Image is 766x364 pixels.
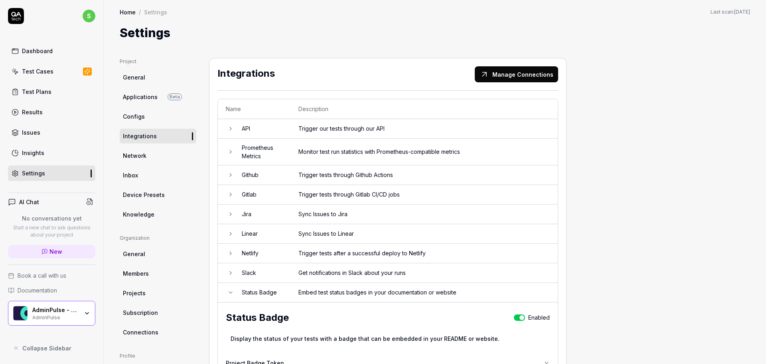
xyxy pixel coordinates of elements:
a: Network [120,148,196,163]
div: Settings [22,169,45,177]
span: s [83,10,95,22]
span: New [49,247,62,256]
a: General [120,70,196,85]
span: Configs [123,112,145,121]
div: Insights [22,149,44,157]
button: s [83,8,95,24]
a: Test Plans [8,84,95,99]
p: No conversations yet [8,214,95,223]
div: Results [22,108,43,116]
a: Documentation [8,286,95,294]
span: Connections [123,328,158,336]
td: Trigger tests after a successful deploy to Netlify [290,244,558,263]
div: Issues [22,128,40,137]
a: Knowledge [120,207,196,222]
a: General [120,247,196,261]
a: Integrations [120,129,196,143]
th: Name [218,99,290,119]
span: Book a call with us [18,271,66,280]
a: Members [120,266,196,281]
td: Trigger tests through Gitlab CI/CD jobs [290,185,558,205]
span: Applications [123,93,158,101]
button: Manage Connections [475,66,558,82]
td: Trigger our tests through our API [290,119,558,139]
span: General [123,250,145,258]
div: Project [120,58,196,65]
td: Linear [234,224,290,244]
h2: Integrations [217,66,472,82]
p: Start a new chat to ask questions about your project [8,224,95,239]
div: / [139,8,141,16]
a: Settings [8,165,95,181]
a: Dashboard [8,43,95,59]
span: Knowledge [123,210,154,219]
td: Slack [234,263,290,283]
td: Get notifications in Slack about your runs [290,263,558,283]
button: Last scan:[DATE] [711,8,750,16]
span: Integrations [123,132,157,140]
span: Enabled [528,313,550,322]
img: AdminPulse - 0475.384.429 Logo [13,306,28,320]
button: AdminPulse - 0475.384.429 LogoAdminPulse - 0475.384.429AdminPulse [8,301,95,326]
td: Trigger tests through Github Actions [290,165,558,185]
span: Last scan: [711,8,750,16]
a: Insights [8,145,95,161]
div: Profile [120,352,196,360]
a: Projects [120,286,196,300]
div: Settings [144,8,167,16]
div: Organization [120,235,196,242]
a: Inbox [120,168,196,183]
h2: Status Badge [226,310,289,325]
button: Enabled [514,314,525,321]
div: Test Cases [22,67,53,76]
span: Projects [123,289,146,297]
td: Status Badge [234,283,290,302]
span: Documentation [18,286,57,294]
div: Test Plans [22,88,51,96]
span: Members [123,269,149,278]
td: Monitor test run statistics with Prometheus-compatible metrics [290,139,558,165]
h4: AI Chat [19,198,39,206]
span: Inbox [123,171,138,179]
td: Gitlab [234,185,290,205]
a: Results [8,104,95,120]
a: Issues [8,125,95,140]
td: Netlify [234,244,290,263]
span: Subscription [123,308,158,317]
a: New [8,245,95,258]
th: Description [290,99,558,119]
a: Configs [120,109,196,124]
time: [DATE] [734,9,750,15]
div: AdminPulse [32,314,79,320]
td: API [234,119,290,139]
div: Display the status of your tests with a badge that can be embedded in your README or website. [231,334,545,343]
button: Collapse Sidebar [8,340,95,356]
span: Beta [168,93,182,100]
td: Prometheus Metrics [234,139,290,165]
td: Jira [234,205,290,224]
a: Connections [120,325,196,340]
td: Github [234,165,290,185]
td: Sync Issues to Linear [290,224,558,244]
a: Test Cases [8,64,95,79]
a: ApplicationsBeta [120,90,196,104]
span: Device Presets [123,191,165,199]
h1: Settings [120,24,170,42]
span: Network [123,151,146,160]
a: Home [120,8,136,16]
a: Subscription [120,305,196,320]
a: Device Presets [120,187,196,202]
td: Sync Issues to Jira [290,205,558,224]
td: Embed test status badges in your documentation or website [290,283,558,302]
span: Collapse Sidebar [22,344,71,352]
div: AdminPulse - 0475.384.429 [32,306,79,314]
span: General [123,73,145,82]
a: Book a call with us [8,271,95,280]
div: Dashboard [22,47,53,55]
